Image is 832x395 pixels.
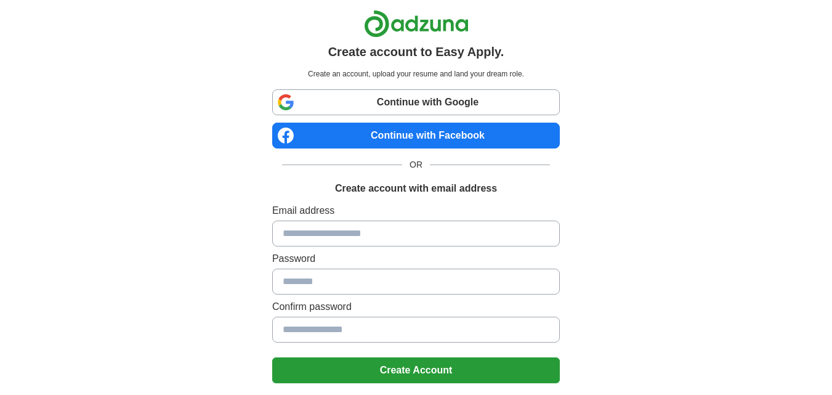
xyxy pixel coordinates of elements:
[335,181,497,196] h1: Create account with email address
[272,251,560,266] label: Password
[272,203,560,218] label: Email address
[272,89,560,115] a: Continue with Google
[272,299,560,314] label: Confirm password
[364,10,469,38] img: Adzuna logo
[275,68,557,79] p: Create an account, upload your resume and land your dream role.
[402,158,430,171] span: OR
[272,123,560,149] a: Continue with Facebook
[328,43,504,61] h1: Create account to Easy Apply.
[272,357,560,383] button: Create Account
